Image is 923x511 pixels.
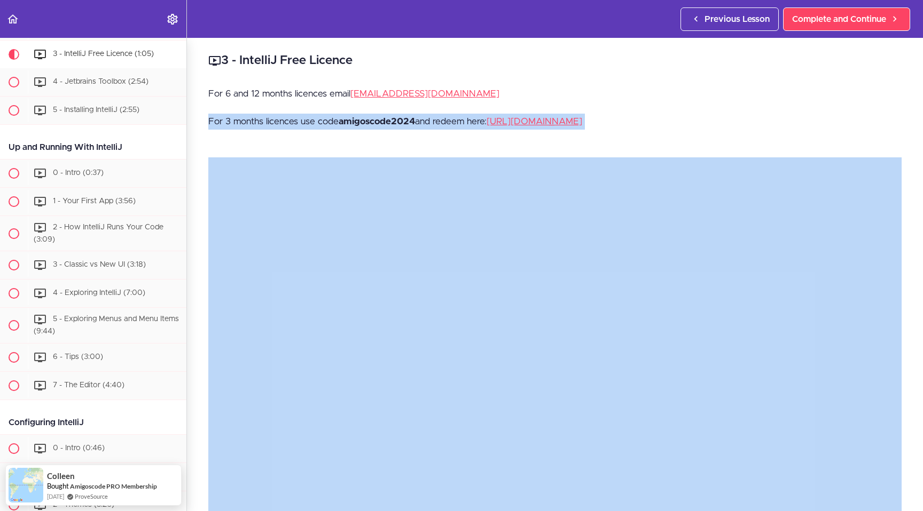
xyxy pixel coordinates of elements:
span: 3 - IntelliJ Free Licence (1:05) [53,50,154,58]
a: Complete and Continue [783,7,910,31]
p: For 3 months licences use code and redeem here: [208,114,902,130]
a: [EMAIL_ADDRESS][DOMAIN_NAME] [350,89,499,98]
a: Previous Lesson [680,7,779,31]
span: [DATE] [47,492,64,501]
span: 1 - Your First App (3:56) [53,197,136,205]
span: Complete and Continue [792,13,886,26]
span: Bought [47,482,69,490]
img: provesource social proof notification image [9,468,43,502]
strong: amigoscode2024 [339,117,415,126]
svg: Settings Menu [166,13,179,26]
span: Previous Lesson [705,13,770,26]
span: 3 - Classic vs New UI (3:18) [53,261,146,269]
span: 7 - The Editor (4:40) [53,381,124,389]
span: 2 - How IntelliJ Runs Your Code (3:09) [34,223,163,243]
span: 6 - Tips (3:00) [53,353,103,361]
span: 5 - Exploring Menus and Menu Items (9:44) [34,316,179,336]
span: Colleen [47,472,75,481]
svg: Back to course curriculum [6,13,19,26]
h2: 3 - IntelliJ Free Licence [208,52,902,70]
a: Amigoscode PRO Membership [70,482,157,490]
span: 0 - Intro (0:46) [53,444,105,452]
a: [URL][DOMAIN_NAME] [487,117,582,126]
span: 0 - Intro (0:37) [53,169,104,177]
span: 5 - Installing IntelliJ (2:55) [53,106,139,114]
p: For 6 and 12 months licences email [208,86,902,102]
span: 4 - Exploring IntelliJ (7:00) [53,290,145,297]
a: ProveSource [75,493,108,500]
span: 4 - Jetbrains Toolbox (2:54) [53,78,148,85]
